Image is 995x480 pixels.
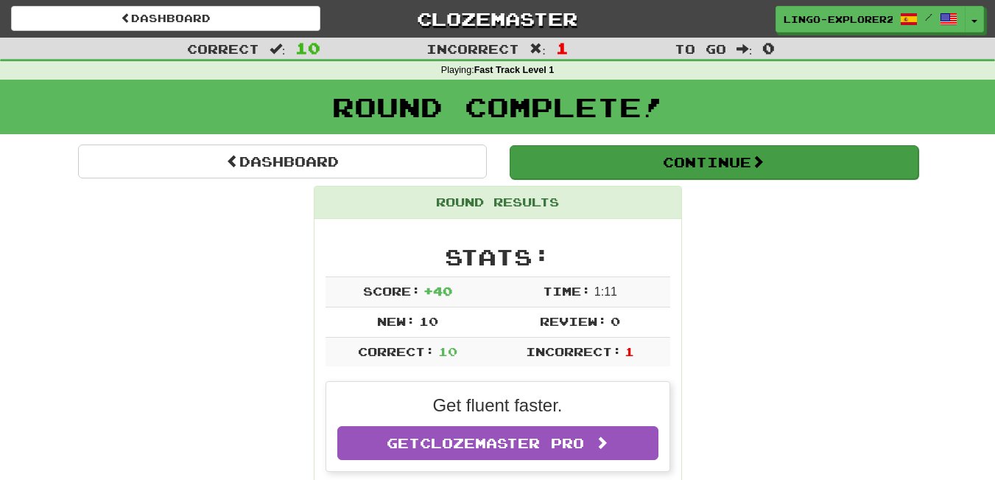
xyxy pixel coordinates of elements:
span: Clozemaster Pro [420,435,584,451]
a: Dashboard [78,145,487,178]
span: : [530,43,546,55]
span: Correct: [358,344,435,358]
span: 10 [295,39,320,57]
a: GetClozemaster Pro [337,426,658,460]
span: 1 : 11 [594,285,617,298]
span: Score: [363,284,421,298]
span: Incorrect: [526,344,622,358]
a: Clozemaster [342,6,652,32]
span: 10 [419,314,438,328]
h1: Round Complete! [5,92,990,122]
span: 10 [438,344,457,358]
a: Lingo-explorer23 / [776,6,966,32]
span: / [925,12,932,22]
span: Review: [540,314,607,328]
span: 1 [625,344,634,358]
div: Round Results [314,187,681,219]
strong: Fast Track Level 1 [474,65,555,75]
span: Time: [543,284,591,298]
p: Get fluent faster. [337,393,658,418]
span: 1 [556,39,569,57]
a: Dashboard [11,6,320,31]
span: Correct [187,41,259,56]
span: 0 [611,314,620,328]
button: Continue [510,145,918,179]
span: + 40 [423,284,452,298]
span: New: [377,314,415,328]
span: To go [675,41,726,56]
h2: Stats: [326,245,670,269]
span: 0 [762,39,775,57]
span: : [270,43,286,55]
span: : [736,43,753,55]
span: Incorrect [426,41,519,56]
span: Lingo-explorer23 [784,13,893,26]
